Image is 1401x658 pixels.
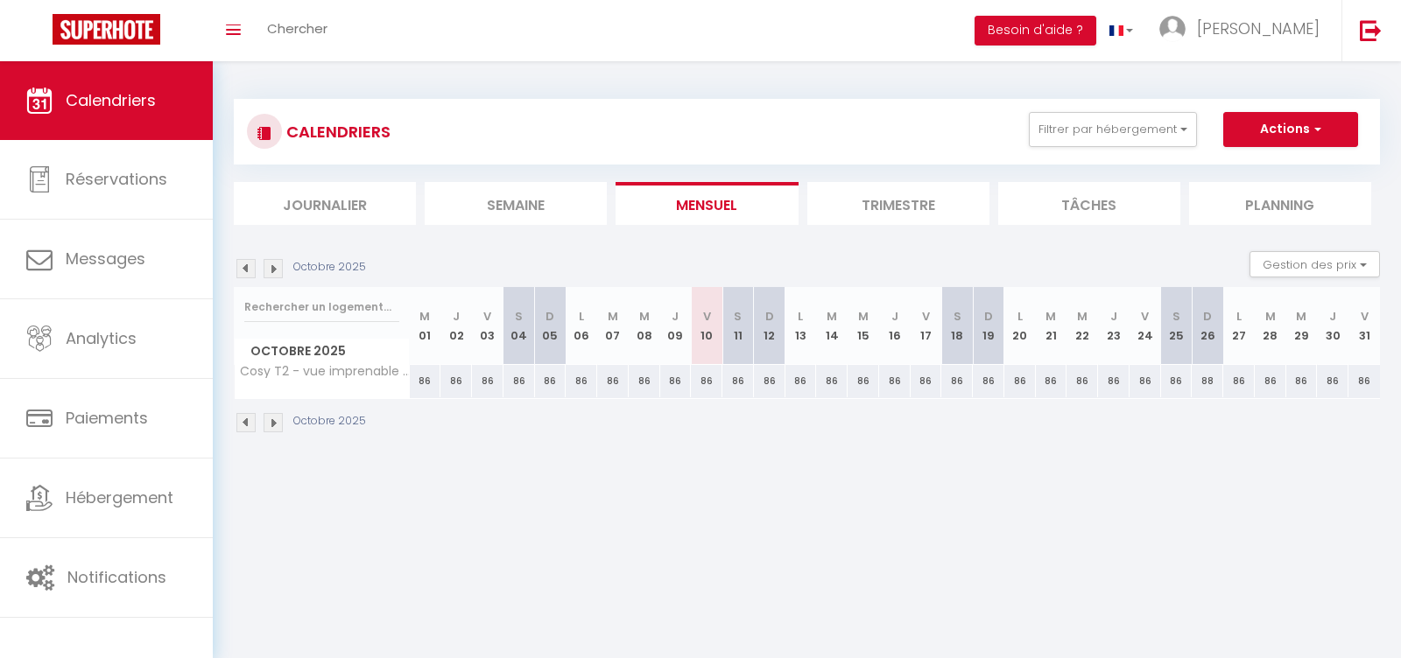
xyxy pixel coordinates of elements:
div: 86 [848,365,879,397]
div: 86 [660,365,692,397]
img: logout [1360,19,1382,41]
div: 86 [1286,365,1318,397]
span: Octobre 2025 [235,339,409,364]
span: Paiements [66,407,148,429]
div: 86 [1317,365,1348,397]
span: Cosy T2 - vue imprenable sur la station de [GEOGRAPHIC_DATA] - 6 personnes [237,365,412,378]
span: Hébergement [66,486,173,508]
abbr: M [1265,308,1276,325]
button: Filtrer par hébergement [1029,112,1197,147]
li: Trimestre [807,182,989,225]
th: 04 [503,287,535,365]
button: Besoin d'aide ? [975,16,1096,45]
span: Chercher [267,19,327,38]
input: Rechercher un logement... [244,291,399,323]
div: 86 [1098,365,1130,397]
abbr: L [1017,308,1023,325]
span: [PERSON_NAME] [1197,17,1320,39]
abbr: M [419,308,430,325]
abbr: V [1361,308,1369,325]
p: Octobre 2025 [293,259,366,276]
li: Mensuel [616,182,798,225]
abbr: S [734,308,742,325]
div: 86 [503,365,535,397]
abbr: M [639,308,650,325]
abbr: L [579,308,584,325]
span: Messages [66,248,145,269]
abbr: J [1329,308,1336,325]
th: 13 [785,287,817,365]
div: 86 [1348,365,1380,397]
abbr: M [608,308,618,325]
li: Planning [1189,182,1371,225]
div: 86 [566,365,597,397]
th: 23 [1098,287,1130,365]
th: 07 [597,287,629,365]
th: 21 [1036,287,1067,365]
th: 19 [973,287,1004,365]
div: 86 [410,365,441,397]
th: 08 [629,287,660,365]
th: 16 [879,287,911,365]
abbr: M [1045,308,1056,325]
abbr: J [672,308,679,325]
div: 86 [472,365,503,397]
div: 86 [597,365,629,397]
abbr: M [1296,308,1306,325]
abbr: V [1141,308,1149,325]
div: 86 [941,365,973,397]
div: 86 [1004,365,1036,397]
abbr: M [827,308,837,325]
div: 86 [1130,365,1161,397]
div: 86 [722,365,754,397]
div: 86 [1255,365,1286,397]
li: Journalier [234,182,416,225]
abbr: J [1110,308,1117,325]
button: Gestion des prix [1250,251,1380,277]
abbr: D [546,308,554,325]
span: Notifications [67,566,166,588]
div: 86 [785,365,817,397]
div: 88 [1192,365,1223,397]
abbr: L [1236,308,1242,325]
abbr: J [453,308,460,325]
th: 01 [410,287,441,365]
abbr: S [1172,308,1180,325]
img: ... [1159,16,1186,42]
li: Tâches [998,182,1180,225]
div: 86 [440,365,472,397]
div: 86 [1161,365,1193,397]
th: 20 [1004,287,1036,365]
th: 14 [816,287,848,365]
div: 86 [911,365,942,397]
th: 10 [691,287,722,365]
button: Actions [1223,112,1358,147]
span: Réservations [66,168,167,190]
abbr: V [483,308,491,325]
abbr: V [922,308,930,325]
abbr: L [798,308,803,325]
abbr: M [1077,308,1088,325]
th: 12 [754,287,785,365]
div: 86 [816,365,848,397]
th: 25 [1161,287,1193,365]
abbr: S [515,308,523,325]
th: 22 [1067,287,1098,365]
div: 86 [691,365,722,397]
div: 86 [1036,365,1067,397]
div: 86 [973,365,1004,397]
abbr: J [891,308,898,325]
th: 31 [1348,287,1380,365]
th: 05 [535,287,567,365]
th: 06 [566,287,597,365]
abbr: S [954,308,961,325]
div: 86 [1223,365,1255,397]
th: 11 [722,287,754,365]
div: 86 [535,365,567,397]
th: 02 [440,287,472,365]
th: 28 [1255,287,1286,365]
img: Super Booking [53,14,160,45]
th: 29 [1286,287,1318,365]
div: 86 [629,365,660,397]
h3: CALENDRIERS [282,112,391,151]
